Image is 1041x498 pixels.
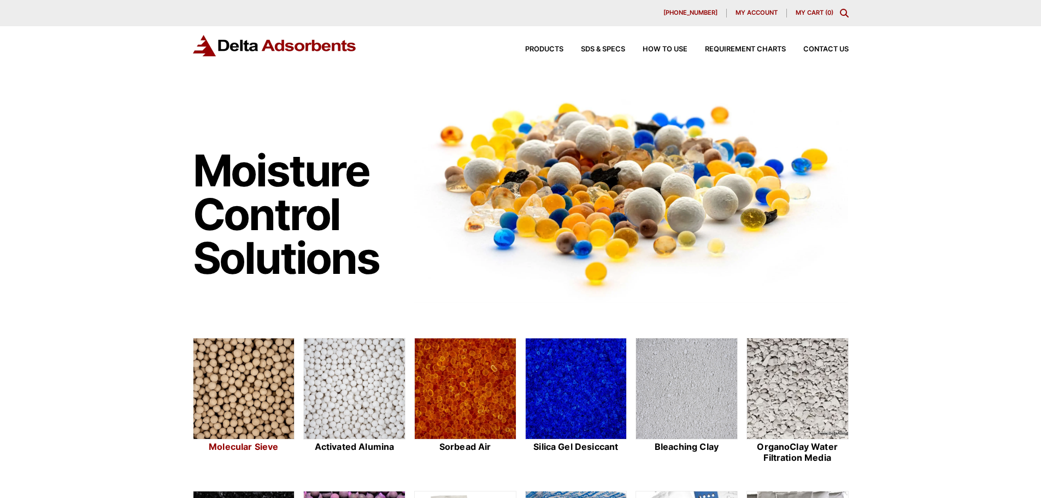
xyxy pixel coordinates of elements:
[303,442,405,452] h2: Activated Alumina
[525,338,627,465] a: Silica Gel Desiccant
[746,442,849,462] h2: OrganoClay Water Filtration Media
[727,9,787,17] a: My account
[687,46,786,53] a: Requirement Charts
[786,46,849,53] a: Contact Us
[414,83,849,303] img: Image
[655,9,727,17] a: [PHONE_NUMBER]
[193,149,404,280] h1: Moisture Control Solutions
[636,338,738,465] a: Bleaching Clay
[193,35,357,56] img: Delta Adsorbents
[414,442,516,452] h2: Sorbead Air
[827,9,831,16] span: 0
[581,46,625,53] span: SDS & SPECS
[193,442,295,452] h2: Molecular Sieve
[525,46,563,53] span: Products
[736,10,778,16] span: My account
[625,46,687,53] a: How to Use
[840,9,849,17] div: Toggle Modal Content
[525,442,627,452] h2: Silica Gel Desiccant
[705,46,786,53] span: Requirement Charts
[636,442,738,452] h2: Bleaching Clay
[663,10,717,16] span: [PHONE_NUMBER]
[508,46,563,53] a: Products
[303,338,405,465] a: Activated Alumina
[193,338,295,465] a: Molecular Sieve
[563,46,625,53] a: SDS & SPECS
[643,46,687,53] span: How to Use
[796,9,833,16] a: My Cart (0)
[414,338,516,465] a: Sorbead Air
[746,338,849,465] a: OrganoClay Water Filtration Media
[803,46,849,53] span: Contact Us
